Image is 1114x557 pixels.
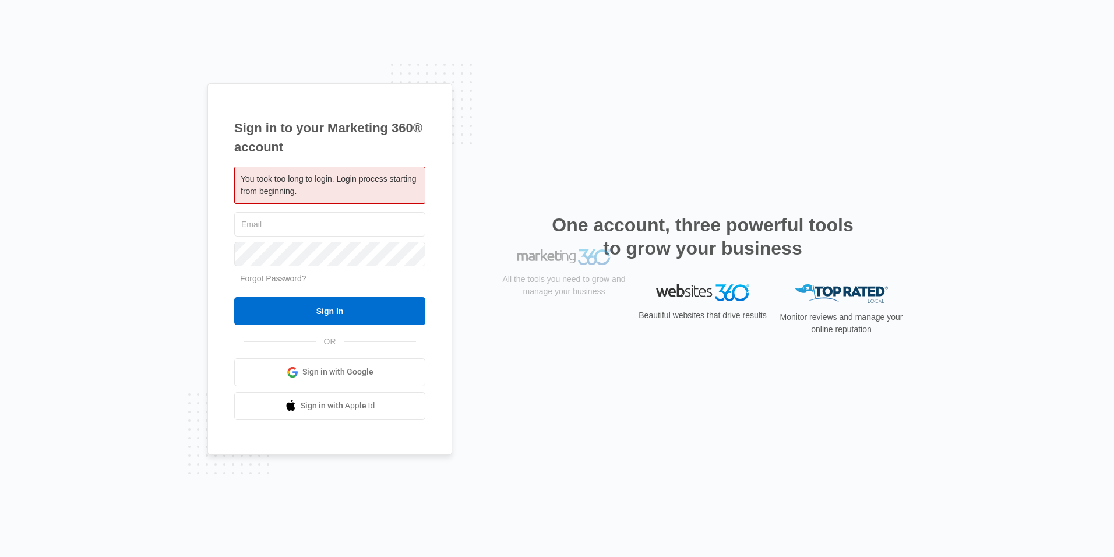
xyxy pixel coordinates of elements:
span: Sign in with Apple Id [301,400,375,412]
p: Monitor reviews and manage your online reputation [776,311,907,336]
img: Top Rated Local [795,284,888,304]
a: Sign in with Apple Id [234,392,425,420]
span: You took too long to login. Login process starting from beginning. [241,174,416,196]
h2: One account, three powerful tools to grow your business [548,213,857,260]
p: Beautiful websites that drive results [637,309,768,322]
a: Sign in with Google [234,358,425,386]
span: OR [316,336,344,348]
span: Sign in with Google [302,366,373,378]
h1: Sign in to your Marketing 360® account [234,118,425,157]
a: Forgot Password? [240,274,306,283]
img: Marketing 360 [517,284,611,301]
input: Sign In [234,297,425,325]
p: All the tools you need to grow and manage your business [499,308,629,333]
input: Email [234,212,425,237]
img: Websites 360 [656,284,749,301]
